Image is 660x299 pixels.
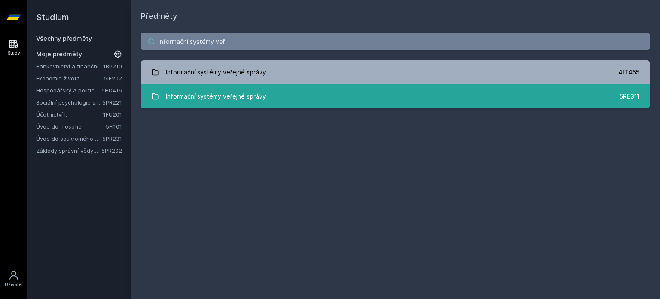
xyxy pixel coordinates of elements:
[36,35,92,42] a: Všechny předměty
[166,88,266,105] div: Informační systémy veřejné správy
[618,68,639,77] div: 4IT455
[141,84,650,108] a: Informační systémy veřejné správy 5RE311
[36,110,103,119] a: Účetnictví I.
[141,60,650,84] a: Informační systémy veřejné správy 4IT455
[2,266,26,292] a: Uživatel
[102,99,122,106] a: 5PR221
[36,50,82,59] span: Moje předměty
[36,86,101,95] a: Hospodářský a politický vývoj Evropy ve 20.století
[102,135,122,142] a: 5PR231
[101,87,122,94] a: 5HD416
[101,147,122,154] a: 5PR202
[36,74,104,83] a: Ekonomie života
[104,75,122,82] a: 5IE202
[141,33,650,50] input: Název nebo ident předmětu…
[620,92,639,101] div: 5RE311
[106,123,122,130] a: 5FI101
[103,63,122,70] a: 1BP210
[36,146,101,155] a: Základy správní vědy,správního práva a organizace veř.správy
[5,281,23,288] div: Uživatel
[36,62,103,71] a: Bankovnictví a finanční instituce
[2,34,26,61] a: Study
[166,64,266,81] div: Informační systémy veřejné správy
[36,98,102,107] a: Sociální psychologie správy
[8,50,20,56] div: Study
[36,122,106,131] a: Úvod do filosofie
[141,10,650,22] h1: Předměty
[103,111,122,118] a: 1FU201
[36,134,102,143] a: Úvod do soukromého práva II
